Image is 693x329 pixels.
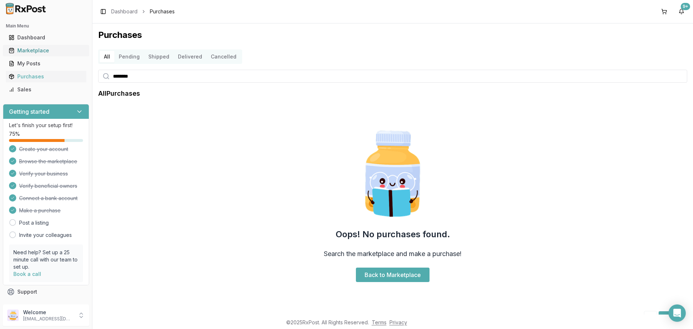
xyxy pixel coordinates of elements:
div: My Posts [9,60,83,67]
nav: breadcrumb [111,8,175,15]
a: Sales [6,83,86,96]
h2: Oops! No purchases found. [336,229,450,240]
div: Purchases [9,73,83,80]
a: Marketplace [6,44,86,57]
span: Browse the marketplace [19,158,77,165]
div: Marketplace [9,47,83,54]
button: Cancelled [206,51,241,62]
div: Open Intercom Messenger [668,304,686,322]
span: Create your account [19,146,68,153]
a: Dashboard [111,8,138,15]
button: Support [3,285,89,298]
div: 9+ [681,3,690,10]
h3: Getting started [9,107,49,116]
span: Verify your business [19,170,68,177]
span: Feedback [17,301,42,308]
button: 9+ [676,6,687,17]
span: Purchases [150,8,175,15]
img: User avatar [7,309,19,321]
button: Shipped [144,51,174,62]
a: Privacy [389,319,407,325]
nav: pagination [644,311,687,324]
a: Back to Marketplace [356,268,430,282]
button: Dashboard [3,32,89,43]
p: Welcome [23,309,73,316]
h1: Purchases [98,29,687,41]
p: Need help? Set up a 25 minute call with our team to set up. [13,249,79,270]
img: RxPost Logo [3,3,49,14]
span: Verify beneficial owners [19,182,77,190]
button: Pending [114,51,144,62]
h1: All Purchases [98,88,140,99]
a: Post a listing [19,219,49,226]
div: Sales [9,86,83,93]
button: Purchases [3,71,89,82]
a: Book a call [13,271,41,277]
img: Smart Pill Bottle [346,127,439,220]
h2: Main Menu [6,23,86,29]
button: Marketplace [3,45,89,56]
button: Sales [3,84,89,95]
a: Dashboard [6,31,86,44]
span: Connect a bank account [19,195,78,202]
button: My Posts [3,58,89,69]
a: 1 [658,311,671,324]
button: All [100,51,114,62]
p: [EMAIL_ADDRESS][DOMAIN_NAME] [23,316,73,322]
a: My Posts [6,57,86,70]
span: Make a purchase [19,207,61,214]
a: Invite your colleagues [19,231,72,239]
button: Feedback [3,298,89,311]
div: Dashboard [9,34,83,41]
div: Showing 0 to 0 of 0 entries [98,314,156,321]
button: Delivered [174,51,206,62]
a: Purchases [6,70,86,83]
a: Terms [372,319,387,325]
h3: Search the marketplace and make a purchase! [324,249,462,259]
span: 75 % [9,130,20,138]
p: Let's finish your setup first! [9,122,83,129]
